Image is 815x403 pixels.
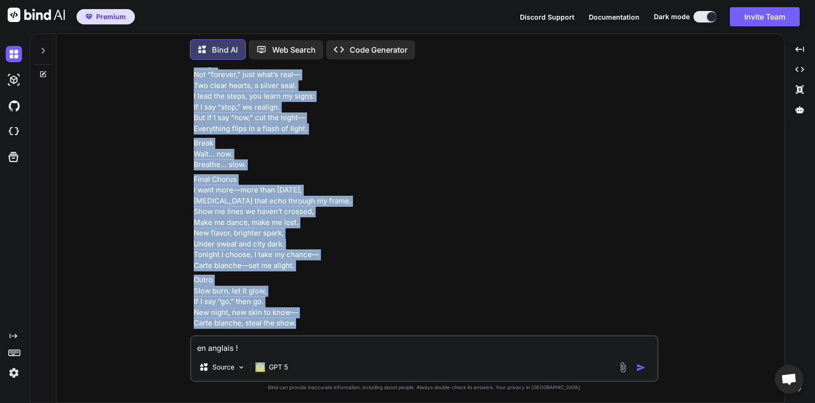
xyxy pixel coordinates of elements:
p: Bridge Not “forever,” just what’s real— Two clear hearts, a silver seal. I lead the steps, you le... [194,59,657,134]
div: Ouvrir le chat [775,365,804,393]
p: Outro Slow burn, let it glow, If I say “go,” then go. New night, new skin to know— Carte blanche,... [194,275,657,329]
img: Pick Models [237,363,245,371]
img: Bind AI [8,8,65,22]
img: darkAi-studio [6,72,22,88]
span: Discord Support [520,13,574,21]
img: githubDark [6,98,22,114]
img: settings [6,365,22,381]
img: premium [86,14,92,20]
button: Discord Support [520,12,574,22]
p: GPT 5 [269,362,288,372]
img: attachment [617,362,628,373]
button: premiumPremium [77,9,135,24]
p: Bind can provide inaccurate information, including about people. Always double-check its answers.... [190,384,659,391]
img: icon [636,363,646,372]
p: Break Wait… now. Breathe… slow. [194,138,657,170]
img: cloudideIcon [6,123,22,140]
p: Source [212,362,234,372]
p: Code Generator [350,44,407,56]
span: Dark mode [654,12,690,22]
p: Web Search [272,44,316,56]
p: Final Chorus I want more—more than [DATE], [MEDICAL_DATA] that echo through my frame. Show me lin... [194,174,657,271]
img: darkChat [6,46,22,62]
button: Invite Team [730,7,800,26]
p: Bind AI [212,44,238,56]
button: Documentation [589,12,639,22]
span: Premium [96,12,126,22]
span: Documentation [589,13,639,21]
img: GPT 5 [255,362,265,372]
